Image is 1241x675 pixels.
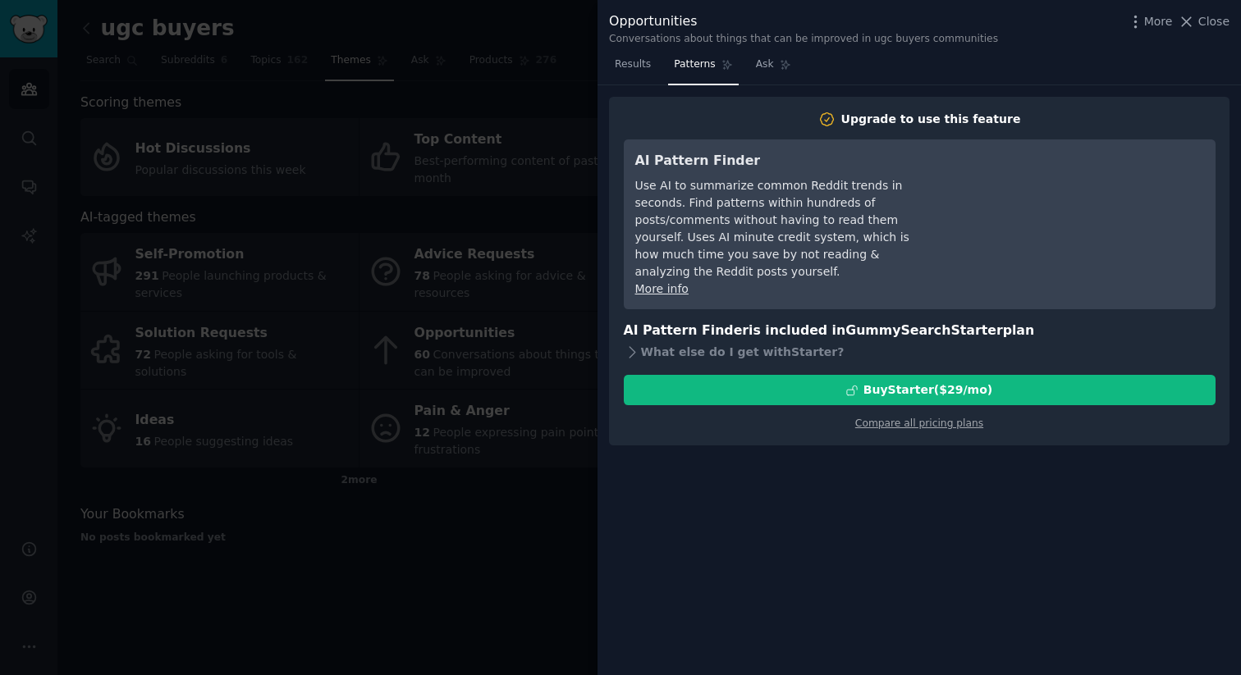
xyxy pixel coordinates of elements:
[958,151,1204,274] iframe: YouTube video player
[756,57,774,72] span: Ask
[609,32,998,47] div: Conversations about things that can be improved in ugc buyers communities
[1198,13,1230,30] span: Close
[750,52,797,85] a: Ask
[845,322,1002,338] span: GummySearch Starter
[609,52,657,85] a: Results
[668,52,738,85] a: Patterns
[624,340,1216,363] div: What else do I get with Starter ?
[863,381,992,399] div: Buy Starter ($ 29 /mo )
[674,57,715,72] span: Patterns
[635,282,689,295] a: More info
[624,375,1216,405] button: BuyStarter($29/mo)
[635,151,935,171] h3: AI Pattern Finder
[635,177,935,280] div: Use AI to summarize common Reddit trends in seconds. Find patterns within hundreds of posts/comme...
[1144,13,1173,30] span: More
[615,57,651,72] span: Results
[1127,13,1173,30] button: More
[624,321,1216,341] h3: AI Pattern Finder is included in plan
[609,11,998,32] div: Opportunities
[841,111,1021,128] div: Upgrade to use this feature
[855,417,983,429] a: Compare all pricing plans
[1178,13,1230,30] button: Close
